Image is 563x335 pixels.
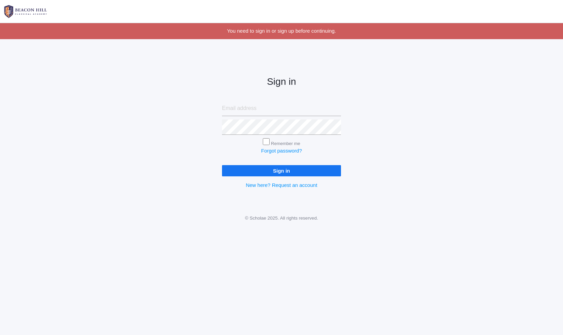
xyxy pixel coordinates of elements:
a: Forgot password? [261,148,302,154]
input: Email address [222,101,341,116]
h2: Sign in [222,77,341,87]
a: New here? Request an account [246,182,317,188]
input: Sign in [222,165,341,176]
label: Remember me [271,141,300,146]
